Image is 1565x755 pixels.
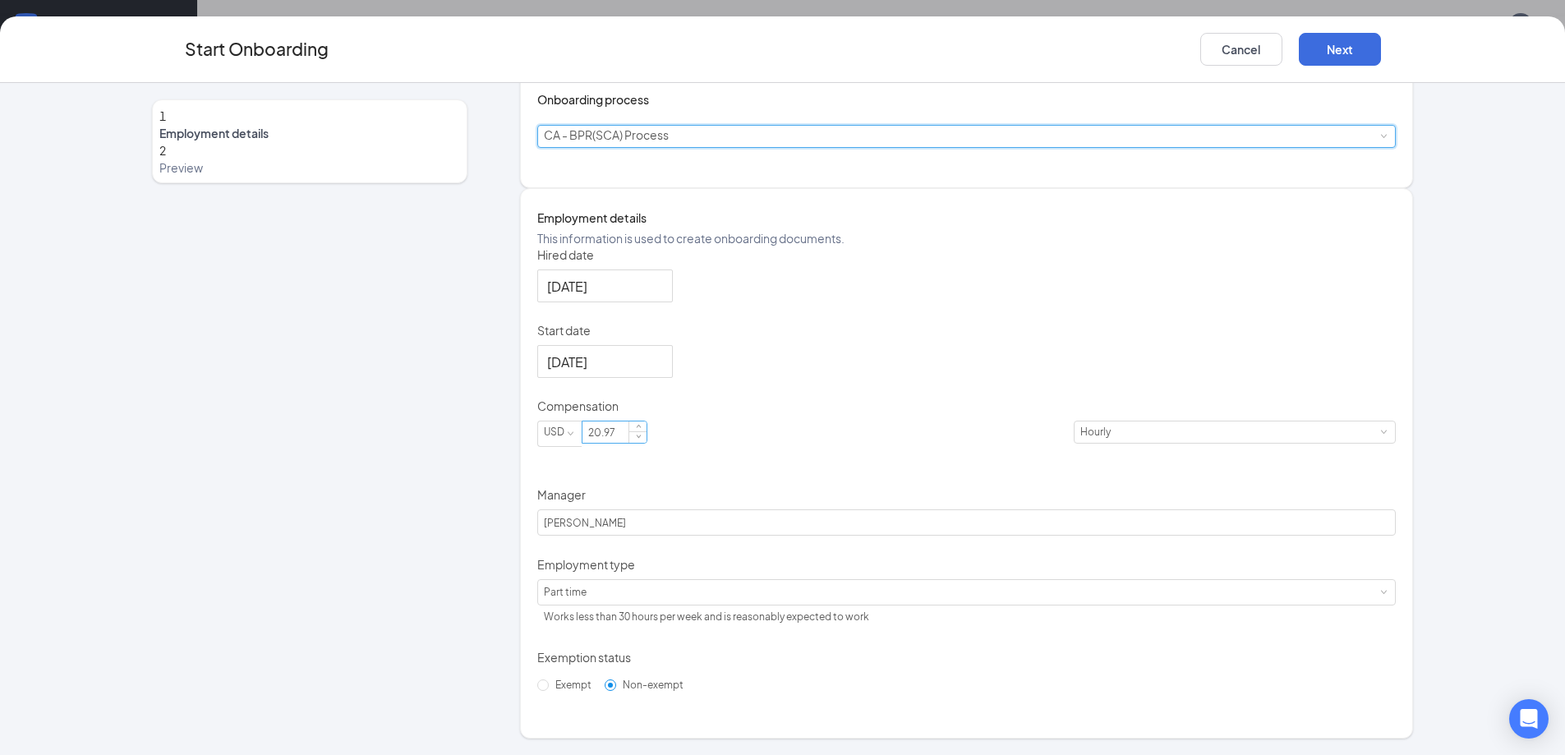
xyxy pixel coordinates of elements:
span: Decrease Value [629,431,647,442]
span: Increase Value [629,421,647,432]
div: Part time [544,580,869,605]
input: Aug 26, 2025 [547,352,660,372]
p: Hired date [537,246,1397,263]
span: CA - BPR(SCA) Process [544,127,669,142]
div: Works less than 30 hours per week and is reasonably expected to work [544,605,869,629]
span: Employment details [159,125,460,141]
input: Manager name [537,509,1397,536]
div: USD [544,421,576,443]
span: Preview [159,159,460,176]
button: Cancel [1200,33,1282,66]
h4: Employment details [537,209,1397,227]
p: Compensation [537,398,1397,414]
h4: Onboarding process [537,90,1397,108]
input: Aug 26, 2025 [547,276,660,297]
p: This information is used to create onboarding documents. [537,230,1397,246]
span: 1 [159,108,166,123]
div: Open Intercom Messenger [1509,699,1549,739]
div: [object Object] [544,580,881,629]
p: Manager [537,486,1397,503]
div: Hourly [1080,421,1122,443]
p: Start date [537,322,1397,338]
h3: Start Onboarding [185,35,329,62]
span: Exempt [549,679,598,691]
p: Employment type [537,556,1397,573]
input: Amount [582,421,647,443]
p: Exemption status [537,649,1397,665]
span: Non-exempt [616,679,690,691]
button: Next [1299,33,1381,66]
span: 2 [159,143,166,158]
div: [object Object] [544,126,680,147]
